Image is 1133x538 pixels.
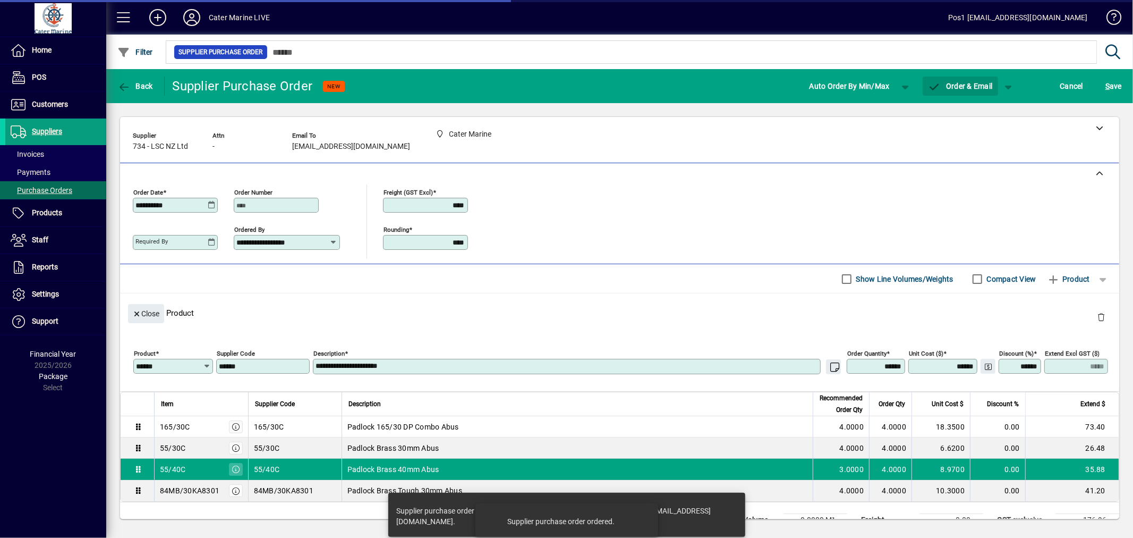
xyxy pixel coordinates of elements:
[508,516,615,527] div: Supplier purchase order ordered.
[39,372,67,381] span: Package
[234,189,272,196] mat-label: Order number
[348,398,381,410] span: Description
[248,416,342,438] td: 165/30C
[981,359,995,374] button: Change Price Levels
[5,163,106,181] a: Payments
[1055,514,1119,527] td: 176.96
[11,150,44,158] span: Invoices
[1025,416,1119,438] td: 73.40
[178,47,263,57] span: Supplier Purchase Order
[909,350,943,357] mat-label: Unit Cost ($)
[1047,271,1090,288] span: Product
[1025,480,1119,501] td: 41.20
[1103,77,1125,96] button: Save
[5,64,106,91] a: POS
[820,392,863,416] span: Recommended Order Qty
[5,254,106,281] a: Reports
[856,514,919,527] td: Freight
[212,142,215,151] span: -
[117,48,153,56] span: Filter
[32,236,48,244] span: Staff
[134,350,156,357] mat-label: Product
[347,464,439,475] span: Padlock Brass 40mm Abus
[985,274,1036,284] label: Compact View
[869,438,911,459] td: 4.0000
[970,480,1025,501] td: 0.00
[1060,78,1084,95] span: Cancel
[175,8,209,27] button: Profile
[120,293,1119,332] div: Product
[854,274,953,284] label: Show Line Volumes/Weights
[813,438,869,459] td: 4.0000
[783,514,847,527] td: 0.0000 M³
[5,281,106,308] a: Settings
[847,350,887,357] mat-label: Order Quantity
[970,416,1025,438] td: 0.00
[992,514,1055,527] td: GST exclusive
[911,459,970,480] td: 8.9700
[869,459,911,480] td: 4.0000
[32,263,58,271] span: Reports
[911,480,970,501] td: 10.3000
[32,100,68,108] span: Customers
[106,77,165,96] app-page-header-button: Back
[5,308,106,335] a: Support
[160,464,186,475] div: 55/40C
[115,43,156,62] button: Filter
[32,317,58,325] span: Support
[999,350,1034,357] mat-label: Discount (%)
[911,438,970,459] td: 6.6200
[141,8,175,27] button: Add
[813,459,869,480] td: 3.0000
[173,78,313,95] div: Supplier Purchase Order
[810,78,890,95] span: Auto Order By Min/Max
[1098,2,1120,37] a: Knowledge Base
[1042,270,1095,289] button: Product
[217,350,255,357] mat-label: Supplier Code
[5,200,106,226] a: Products
[932,398,964,410] span: Unit Cost $
[32,73,46,81] span: POS
[117,82,153,90] span: Back
[5,181,106,199] a: Purchase Orders
[30,350,76,358] span: Financial Year
[5,91,106,118] a: Customers
[1025,459,1119,480] td: 35.88
[115,77,156,96] button: Back
[928,82,993,90] span: Order & Email
[248,480,342,501] td: 84MB/30KA8301
[132,305,160,323] span: Close
[160,485,219,496] div: 84MB/30KA8301
[1088,312,1114,322] app-page-header-button: Delete
[804,77,895,96] button: Auto Order By Min/Max
[720,514,783,527] td: Total Volume
[1105,82,1110,90] span: S
[869,480,911,501] td: 4.0000
[234,226,265,233] mat-label: Ordered by
[125,308,167,318] app-page-header-button: Close
[970,459,1025,480] td: 0.00
[255,398,295,410] span: Supplier Code
[133,189,163,196] mat-label: Order date
[32,290,59,298] span: Settings
[1080,398,1105,410] span: Extend $
[869,416,911,438] td: 4.0000
[987,398,1019,410] span: Discount %
[948,9,1088,26] div: Pos1 [EMAIL_ADDRESS][DOMAIN_NAME]
[161,398,174,410] span: Item
[879,398,905,410] span: Order Qty
[5,145,106,163] a: Invoices
[923,77,998,96] button: Order & Email
[11,186,72,195] span: Purchase Orders
[813,480,869,501] td: 4.0000
[133,142,188,151] span: 734 - LSC NZ Ltd
[911,416,970,438] td: 18.3500
[160,443,186,453] div: 55/30C
[347,485,462,496] span: Padlock Brass Tough 30mm Abus
[384,226,409,233] mat-label: Rounding
[397,506,726,527] div: Supplier purchase order #234051 posted. Supplier purchase order emailed to [EMAIL_ADDRESS][DOMAIN...
[292,142,410,151] span: [EMAIL_ADDRESS][DOMAIN_NAME]
[5,227,106,254] a: Staff
[347,443,439,453] span: Padlock Brass 30mm Abus
[32,127,62,136] span: Suppliers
